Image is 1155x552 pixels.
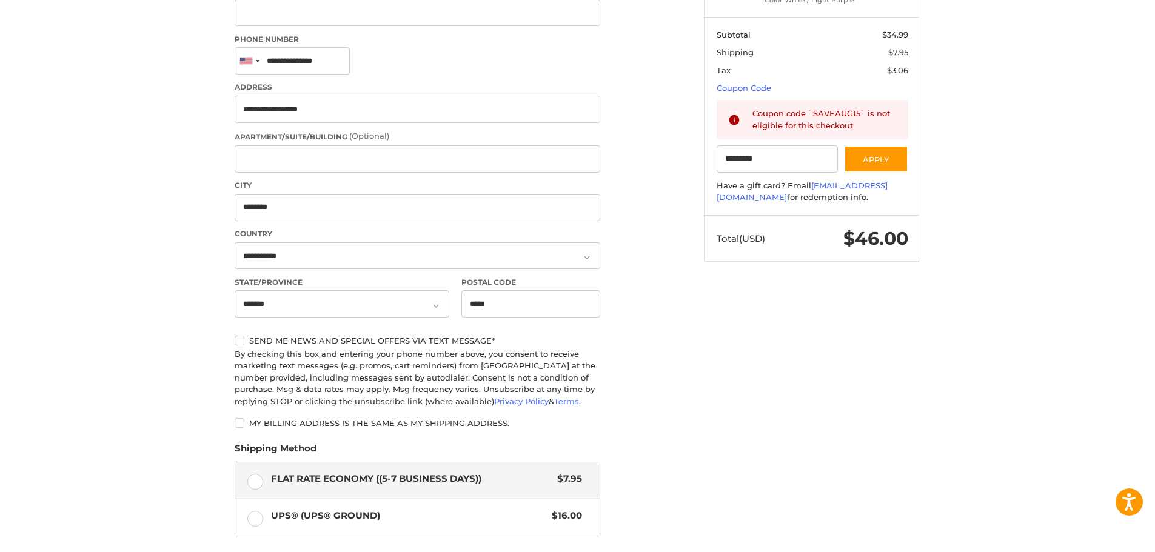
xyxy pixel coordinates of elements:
span: $46.00 [843,227,908,250]
span: Subtotal [717,30,751,39]
label: Send me news and special offers via text message* [235,336,600,345]
div: Have a gift card? Email for redemption info. [717,180,908,204]
button: Apply [844,145,908,173]
label: Address [235,82,600,93]
label: Postal Code [461,277,601,288]
span: $16.00 [546,509,582,523]
div: United States: +1 [235,48,263,74]
a: Coupon Code [717,83,771,93]
iframe: Google Customer Reviews [1055,519,1155,552]
legend: Shipping Method [235,442,316,461]
span: $34.99 [882,30,908,39]
div: Coupon code `SAVEAUG15` is not eligible for this checkout [752,108,897,131]
span: Total (USD) [717,233,765,244]
label: Phone Number [235,34,600,45]
a: Privacy Policy [494,396,549,406]
span: $7.95 [888,47,908,57]
small: (Optional) [349,131,389,141]
label: Country [235,228,600,239]
label: My billing address is the same as my shipping address. [235,418,600,428]
span: $7.95 [551,472,582,486]
label: Apartment/Suite/Building [235,130,600,142]
label: City [235,180,600,191]
a: Terms [554,396,579,406]
div: By checking this box and entering your phone number above, you consent to receive marketing text ... [235,348,600,408]
span: Flat Rate Economy ((5-7 Business Days)) [271,472,552,486]
label: State/Province [235,277,449,288]
span: $3.06 [887,65,908,75]
input: Gift Certificate or Coupon Code [717,145,839,173]
span: Shipping [717,47,754,57]
span: UPS® (UPS® Ground) [271,509,546,523]
span: Tax [717,65,731,75]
